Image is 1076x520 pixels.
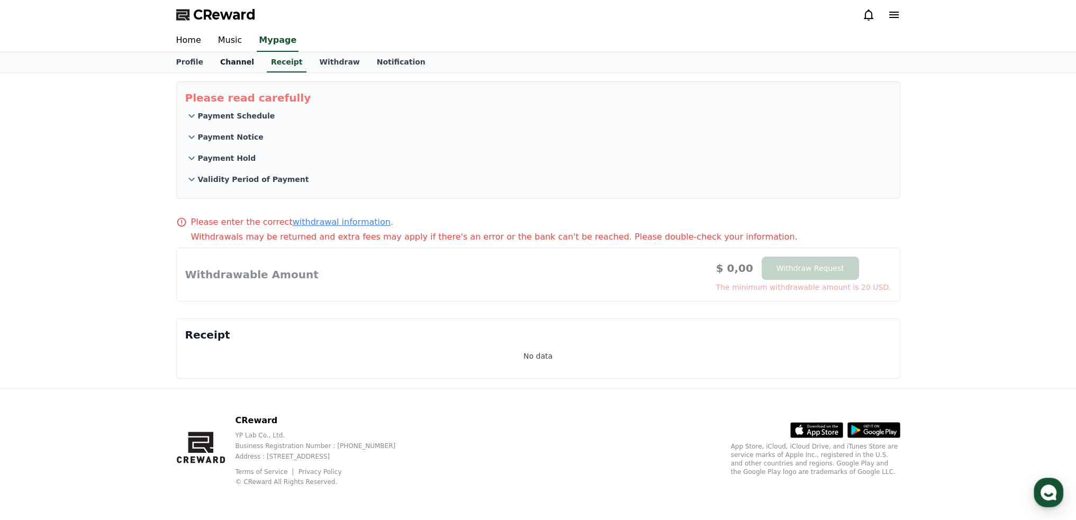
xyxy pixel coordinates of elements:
p: No data [523,351,553,361]
a: withdrawal information [293,217,391,227]
a: Privacy Policy [299,468,342,476]
p: Please enter the correct . [191,216,393,229]
button: Payment Hold [185,148,891,169]
button: Payment Schedule [185,105,891,126]
a: Channel [212,52,263,72]
p: Withdrawals may be returned and extra fees may apply if there's an error or the bank can't be rea... [191,231,900,243]
p: Payment Notice [198,132,264,142]
a: Mypage [257,30,299,52]
button: Validity Period of Payment [185,169,891,190]
span: Settings [157,351,183,360]
p: Payment Schedule [198,111,275,121]
p: Receipt [185,327,891,342]
span: Messages [88,352,119,360]
a: Home [168,30,210,52]
span: CReward [193,6,256,23]
p: Validity Period of Payment [198,174,309,185]
a: Music [210,30,251,52]
a: Withdraw [311,52,368,72]
a: Receipt [267,52,307,72]
a: Profile [168,52,212,72]
a: Terms of Service [235,468,295,476]
a: Notification [368,52,434,72]
p: CReward [235,414,412,427]
p: © CReward All Rights Reserved. [235,478,412,486]
a: Messages [70,335,137,362]
p: Payment Hold [198,153,256,163]
span: Home [27,351,46,360]
a: Settings [137,335,203,362]
p: Business Registration Number : [PHONE_NUMBER] [235,442,412,450]
p: Address : [STREET_ADDRESS] [235,452,412,461]
p: Please read carefully [185,90,891,105]
p: App Store, iCloud, iCloud Drive, and iTunes Store are service marks of Apple Inc., registered in ... [731,442,900,476]
a: Home [3,335,70,362]
p: YP Lab Co., Ltd. [235,431,412,440]
a: CReward [176,6,256,23]
button: Payment Notice [185,126,891,148]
